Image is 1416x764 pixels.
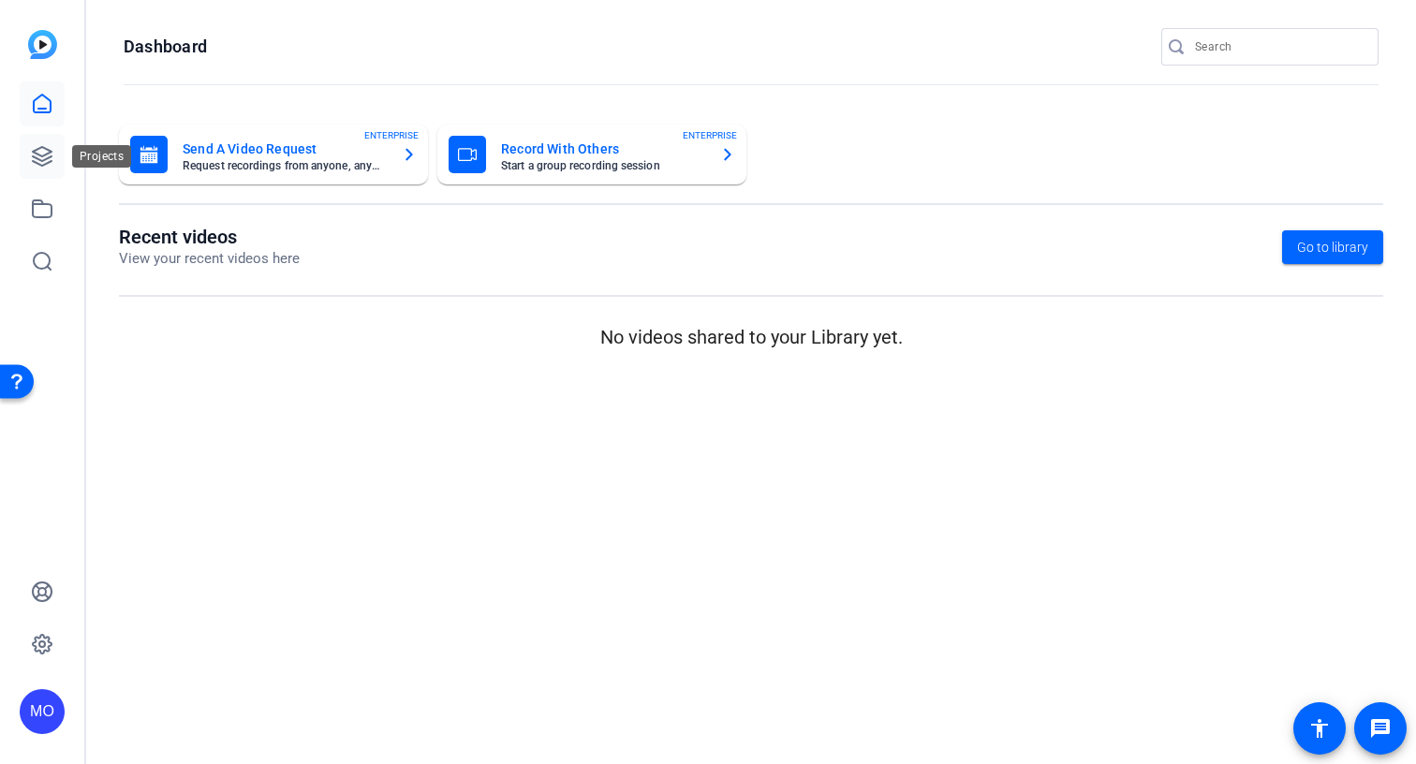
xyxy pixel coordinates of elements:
button: Record With OthersStart a group recording sessionENTERPRISE [437,125,746,184]
span: Go to library [1297,238,1368,257]
mat-card-title: Send A Video Request [183,138,387,160]
mat-icon: message [1369,717,1392,740]
h1: Recent videos [119,226,300,248]
p: View your recent videos here [119,248,300,270]
input: Search [1195,36,1364,58]
div: Projects [72,145,131,168]
button: Send A Video RequestRequest recordings from anyone, anywhereENTERPRISE [119,125,428,184]
img: blue-gradient.svg [28,30,57,59]
div: MO [20,689,65,734]
a: Go to library [1282,230,1383,264]
mat-card-subtitle: Start a group recording session [501,160,705,171]
p: No videos shared to your Library yet. [119,323,1383,351]
mat-card-subtitle: Request recordings from anyone, anywhere [183,160,387,171]
span: ENTERPRISE [364,128,419,142]
span: ENTERPRISE [683,128,737,142]
mat-card-title: Record With Others [501,138,705,160]
mat-icon: accessibility [1308,717,1331,740]
h1: Dashboard [124,36,207,58]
